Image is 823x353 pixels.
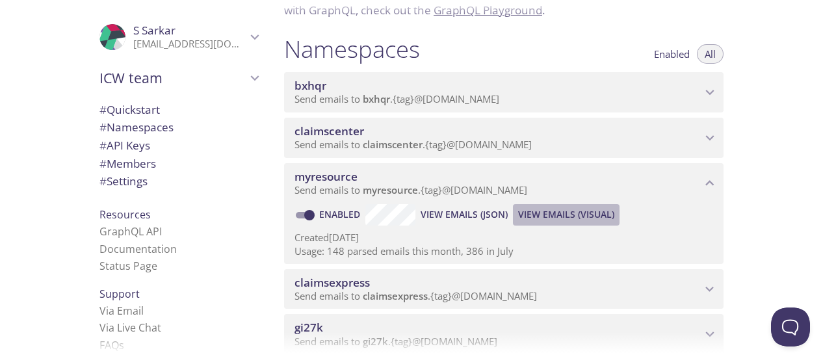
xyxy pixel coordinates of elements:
div: myresource namespace [284,163,724,203]
span: Namespaces [99,120,174,135]
span: claimscenter [363,138,423,151]
a: Via Live Chat [99,320,161,335]
div: claimsexpress namespace [284,269,724,309]
span: myresource [294,169,358,184]
span: # [99,102,107,117]
div: bxhqr namespace [284,72,724,112]
span: gi27k [294,320,323,335]
div: S Sarkar [89,16,268,59]
iframe: Help Scout Beacon - Open [771,307,810,346]
button: View Emails (Visual) [513,204,620,225]
span: # [99,174,107,189]
span: Members [99,156,156,171]
div: claimscenter namespace [284,118,724,158]
a: Enabled [317,208,365,220]
span: API Keys [99,138,150,153]
a: GraphQL API [99,224,162,239]
span: claimsexpress [363,289,428,302]
span: View Emails (Visual) [518,207,614,222]
span: ICW team [99,69,246,87]
span: Quickstart [99,102,160,117]
span: Support [99,287,140,301]
div: Team Settings [89,172,268,190]
a: Documentation [99,242,177,256]
span: Send emails to . {tag} @[DOMAIN_NAME] [294,138,532,151]
div: Members [89,155,268,173]
span: Send emails to . {tag} @[DOMAIN_NAME] [294,289,537,302]
span: Settings [99,174,148,189]
span: claimsexpress [294,275,370,290]
div: Quickstart [89,101,268,119]
button: Enabled [646,44,698,64]
span: Send emails to . {tag} @[DOMAIN_NAME] [294,92,499,105]
h1: Namespaces [284,34,420,64]
a: Status Page [99,259,157,273]
span: myresource [363,183,418,196]
div: Namespaces [89,118,268,137]
p: Usage: 148 parsed emails this month, 386 in July [294,244,713,258]
span: bxhqr [294,78,326,93]
div: ICW team [89,61,268,95]
button: All [697,44,724,64]
div: API Keys [89,137,268,155]
span: Send emails to . {tag} @[DOMAIN_NAME] [294,183,527,196]
span: # [99,156,107,171]
a: Via Email [99,304,144,318]
span: View Emails (JSON) [421,207,508,222]
span: claimscenter [294,124,364,138]
button: View Emails (JSON) [415,204,513,225]
span: bxhqr [363,92,390,105]
span: S Sarkar [133,23,176,38]
span: # [99,138,107,153]
span: # [99,120,107,135]
p: [EMAIL_ADDRESS][DOMAIN_NAME] [133,38,246,51]
p: Created [DATE] [294,231,713,244]
span: Resources [99,207,151,222]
